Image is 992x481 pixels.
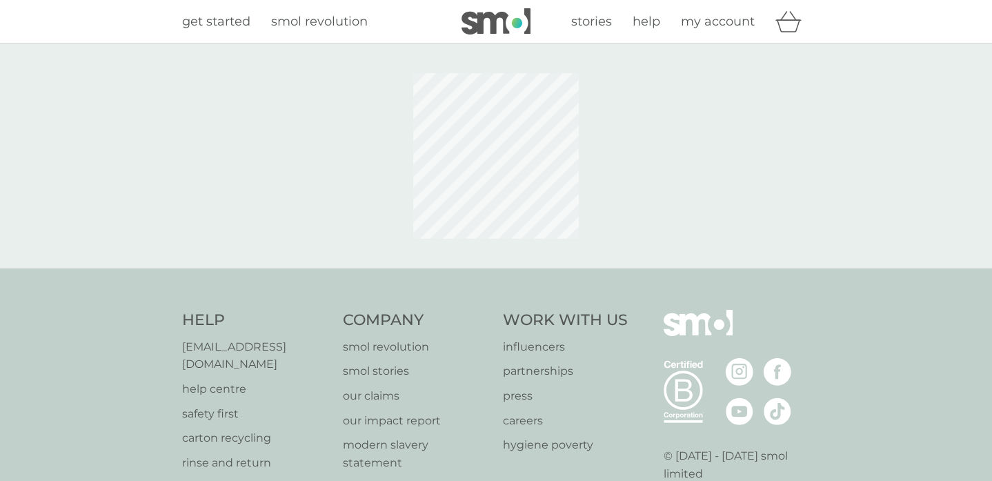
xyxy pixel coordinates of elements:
[343,387,490,405] a: our claims
[182,380,329,398] a: help centre
[503,436,628,454] a: hygiene poverty
[681,12,755,32] a: my account
[681,14,755,29] span: my account
[726,397,753,425] img: visit the smol Youtube page
[775,8,810,35] div: basket
[343,412,490,430] a: our impact report
[182,310,329,331] h4: Help
[571,12,612,32] a: stories
[764,358,791,386] img: visit the smol Facebook page
[664,310,733,357] img: smol
[343,338,490,356] a: smol revolution
[503,338,628,356] a: influencers
[182,454,329,472] a: rinse and return
[503,310,628,331] h4: Work With Us
[343,436,490,471] a: modern slavery statement
[343,310,490,331] h4: Company
[271,14,368,29] span: smol revolution
[503,362,628,380] a: partnerships
[343,362,490,380] a: smol stories
[182,429,329,447] a: carton recycling
[462,8,530,35] img: smol
[271,12,368,32] a: smol revolution
[726,358,753,386] img: visit the smol Instagram page
[182,14,250,29] span: get started
[633,12,660,32] a: help
[182,338,329,373] a: [EMAIL_ADDRESS][DOMAIN_NAME]
[764,397,791,425] img: visit the smol Tiktok page
[182,405,329,423] a: safety first
[182,12,250,32] a: get started
[503,412,628,430] a: careers
[503,387,628,405] a: press
[571,14,612,29] span: stories
[633,14,660,29] span: help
